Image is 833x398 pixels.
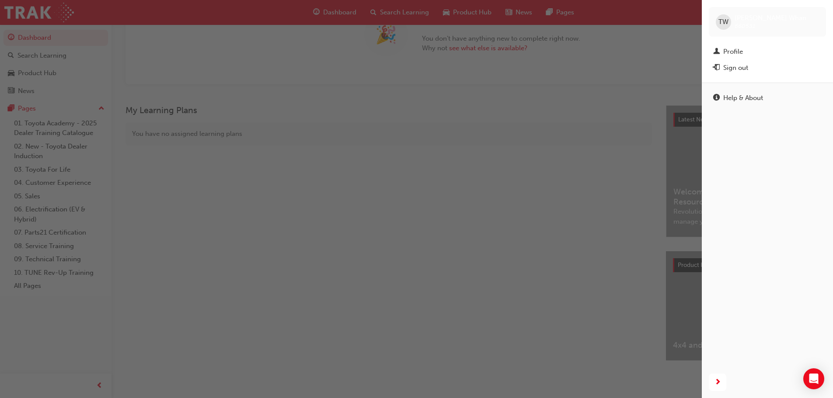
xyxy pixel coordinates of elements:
[718,17,728,27] span: TW
[713,48,720,56] span: man-icon
[723,63,748,73] div: Sign out
[713,94,720,102] span: info-icon
[713,64,720,72] span: exit-icon
[803,368,824,389] div: Open Intercom Messenger
[714,377,721,388] span: next-icon
[723,93,763,103] div: Help & About
[735,22,755,30] span: 660531
[709,44,826,60] a: Profile
[709,60,826,76] button: Sign out
[723,47,743,57] div: Profile
[709,90,826,106] a: Help & About
[735,14,806,22] span: [PERSON_NAME] Whan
